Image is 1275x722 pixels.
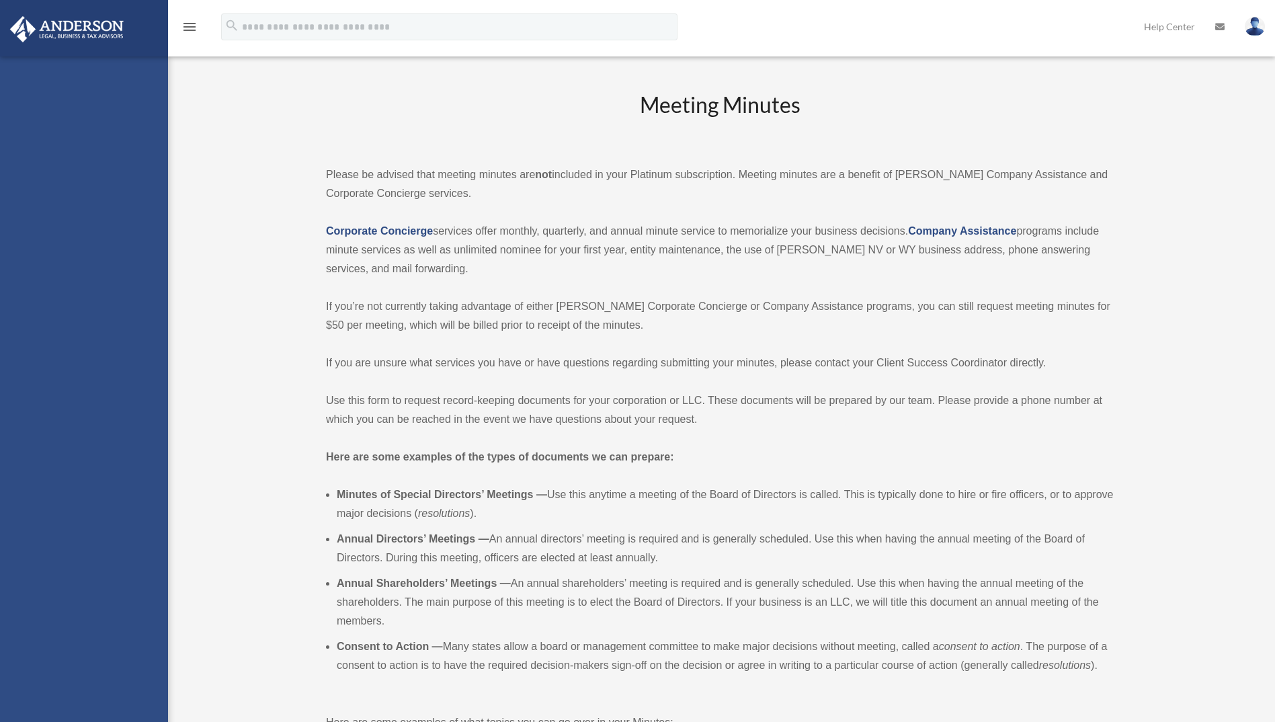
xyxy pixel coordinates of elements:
strong: not [535,169,552,180]
p: Use this form to request record-keeping documents for your corporation or LLC. These documents wi... [326,391,1114,429]
img: Anderson Advisors Platinum Portal [6,16,128,42]
p: If you are unsure what services you have or have questions regarding submitting your minutes, ple... [326,354,1114,372]
i: search [224,18,239,33]
h2: Meeting Minutes [326,90,1114,146]
li: Use this anytime a meeting of the Board of Directors is called. This is typically done to hire or... [337,485,1114,523]
a: Corporate Concierge [326,225,433,237]
img: User Pic [1245,17,1265,36]
a: Company Assistance [908,225,1016,237]
em: consent to [939,641,989,652]
em: resolutions [1039,659,1091,671]
li: An annual shareholders’ meeting is required and is generally scheduled. Use this when having the ... [337,574,1114,631]
strong: Here are some examples of the types of documents we can prepare: [326,451,674,463]
b: Annual Directors’ Meetings — [337,533,489,545]
a: menu [181,24,198,35]
b: Annual Shareholders’ Meetings — [337,577,511,589]
i: menu [181,19,198,35]
p: services offer monthly, quarterly, and annual minute service to memorialize your business decisio... [326,222,1114,278]
li: An annual directors’ meeting is required and is generally scheduled. Use this when having the ann... [337,530,1114,567]
li: Many states allow a board or management committee to make major decisions without meeting, called... [337,637,1114,675]
p: Please be advised that meeting minutes are included in your Platinum subscription. Meeting minute... [326,165,1114,203]
b: Minutes of Special Directors’ Meetings — [337,489,547,500]
b: Consent to Action — [337,641,443,652]
p: If you’re not currently taking advantage of either [PERSON_NAME] Corporate Concierge or Company A... [326,297,1114,335]
em: action [991,641,1020,652]
em: resolutions [418,508,470,519]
